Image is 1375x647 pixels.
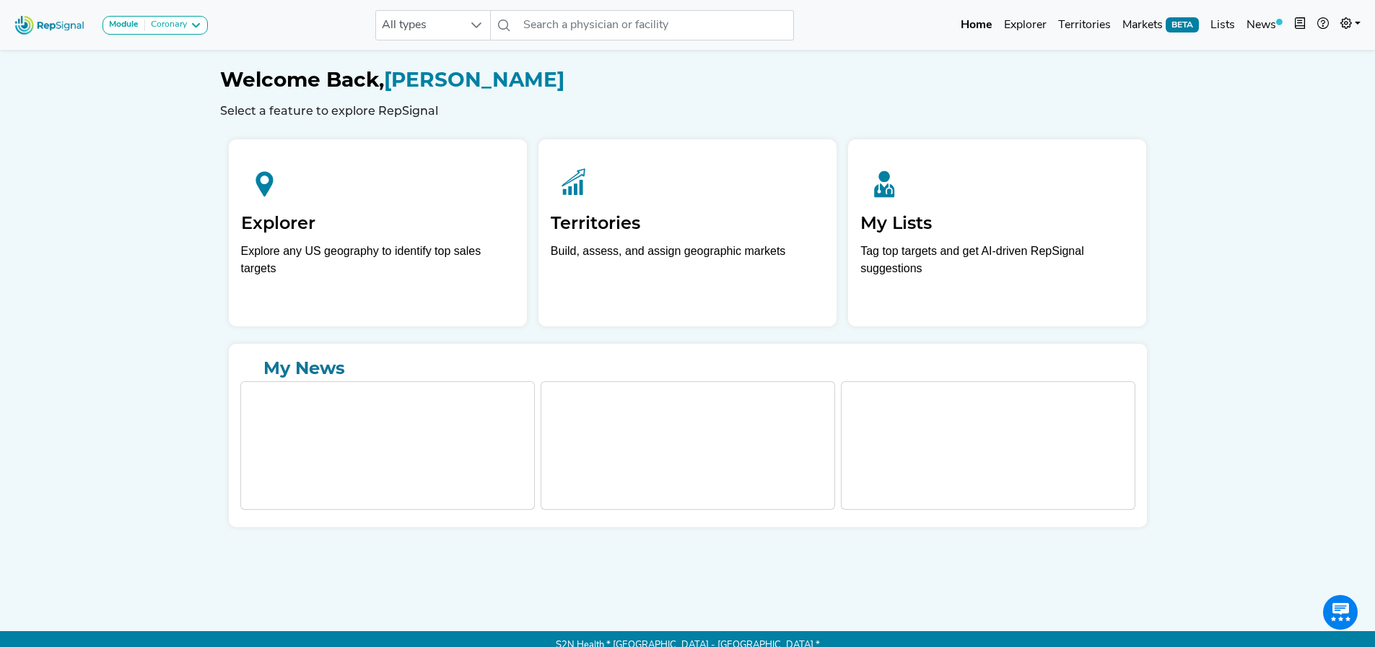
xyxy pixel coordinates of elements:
a: TerritoriesBuild, assess, and assign geographic markets [538,139,837,326]
a: Lists [1205,11,1241,40]
a: News [1241,11,1288,40]
a: ExplorerExplore any US geography to identify top sales targets [229,139,527,326]
a: MarketsBETA [1117,11,1205,40]
a: Explorer [998,11,1052,40]
span: BETA [1166,17,1199,32]
input: Search a physician or facility [518,10,793,40]
h6: Select a feature to explore RepSignal [220,104,1156,118]
a: My News [240,355,1135,381]
button: ModuleCoronary [102,16,208,35]
span: All types [376,11,463,40]
h1: [PERSON_NAME] [220,68,1156,92]
h2: My Lists [860,213,1134,234]
div: Explore any US geography to identify top sales targets [241,243,515,277]
button: Intel Book [1288,11,1311,40]
strong: Module [109,20,139,29]
p: Tag top targets and get AI-driven RepSignal suggestions [860,243,1134,285]
a: My ListsTag top targets and get AI-driven RepSignal suggestions [848,139,1146,326]
a: Home [955,11,998,40]
a: Territories [1052,11,1117,40]
h2: Explorer [241,213,515,234]
p: Build, assess, and assign geographic markets [551,243,824,285]
h2: Territories [551,213,824,234]
div: Coronary [145,19,187,31]
span: Welcome Back, [220,67,384,92]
